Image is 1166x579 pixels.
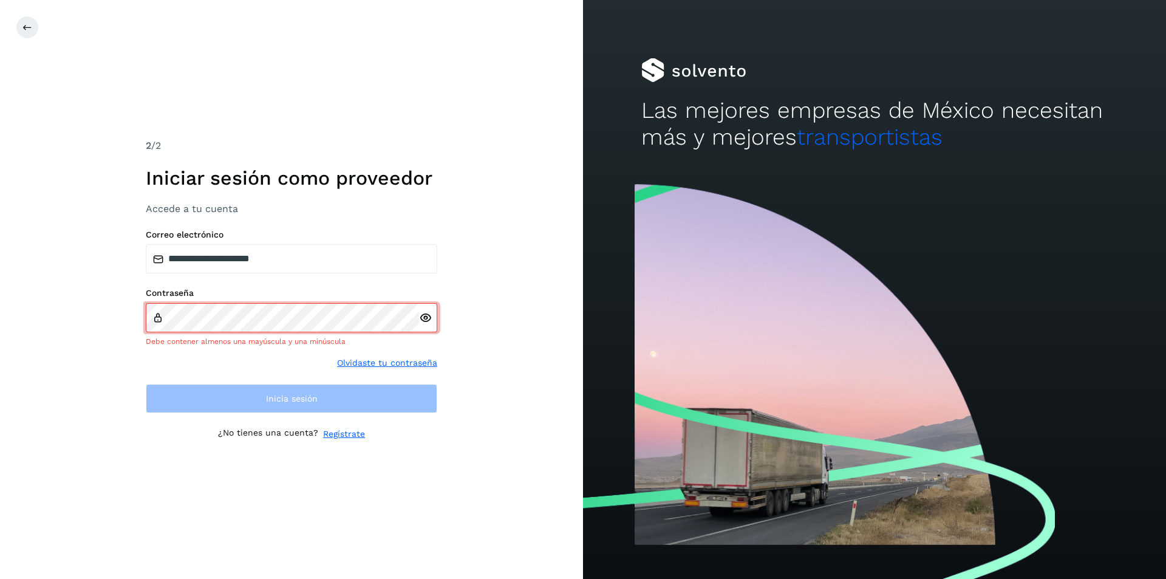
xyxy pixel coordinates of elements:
[146,336,437,347] div: Debe contener almenos una mayúscula y una minúscula
[337,357,437,369] a: Olvidaste tu contraseña
[323,428,365,440] a: Regístrate
[146,384,437,413] button: Inicia sesión
[266,394,318,403] span: Inicia sesión
[146,166,437,190] h1: Iniciar sesión como proveedor
[146,140,151,151] span: 2
[146,288,437,298] label: Contraseña
[641,97,1108,151] h2: Las mejores empresas de México necesitan más y mejores
[218,428,318,440] p: ¿No tienes una cuenta?
[146,230,437,240] label: Correo electrónico
[146,139,437,153] div: /2
[146,203,437,214] h3: Accede a tu cuenta
[797,124,943,150] span: transportistas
